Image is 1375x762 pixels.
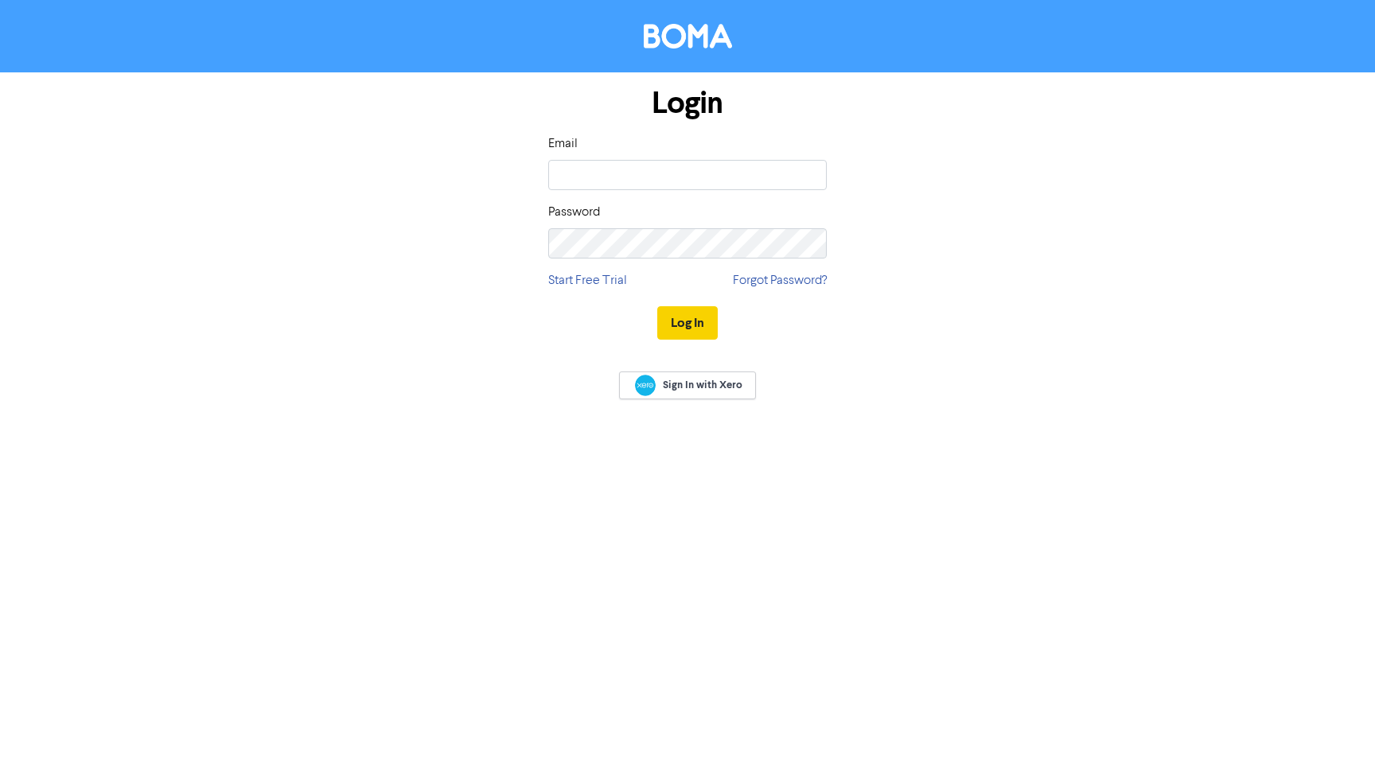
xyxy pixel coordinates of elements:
[657,306,718,340] button: Log In
[663,378,742,392] span: Sign In with Xero
[548,134,578,154] label: Email
[548,203,600,222] label: Password
[1295,686,1375,762] iframe: Chat Widget
[548,85,827,122] h1: Login
[548,271,627,290] a: Start Free Trial
[635,375,656,396] img: Xero logo
[619,371,756,399] a: Sign In with Xero
[733,271,827,290] a: Forgot Password?
[644,24,732,49] img: BOMA Logo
